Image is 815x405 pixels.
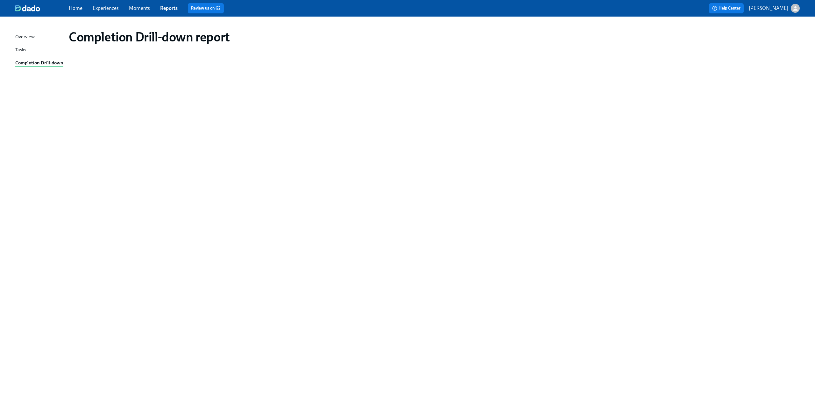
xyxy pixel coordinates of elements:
[160,5,178,11] a: Reports
[712,5,741,11] span: Help Center
[15,33,64,41] a: Overview
[69,5,82,11] a: Home
[129,5,150,11] a: Moments
[709,3,744,13] button: Help Center
[191,5,221,11] a: Review us on G2
[93,5,119,11] a: Experiences
[749,5,788,12] p: [PERSON_NAME]
[749,4,800,13] button: [PERSON_NAME]
[15,59,64,67] a: Completion Drill-down
[15,59,63,67] div: Completion Drill-down
[15,33,35,41] div: Overview
[15,46,26,54] div: Tasks
[15,5,40,11] img: dado
[15,5,69,11] a: dado
[69,29,230,45] h1: Completion Drill-down report
[15,46,64,54] a: Tasks
[188,3,224,13] button: Review us on G2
